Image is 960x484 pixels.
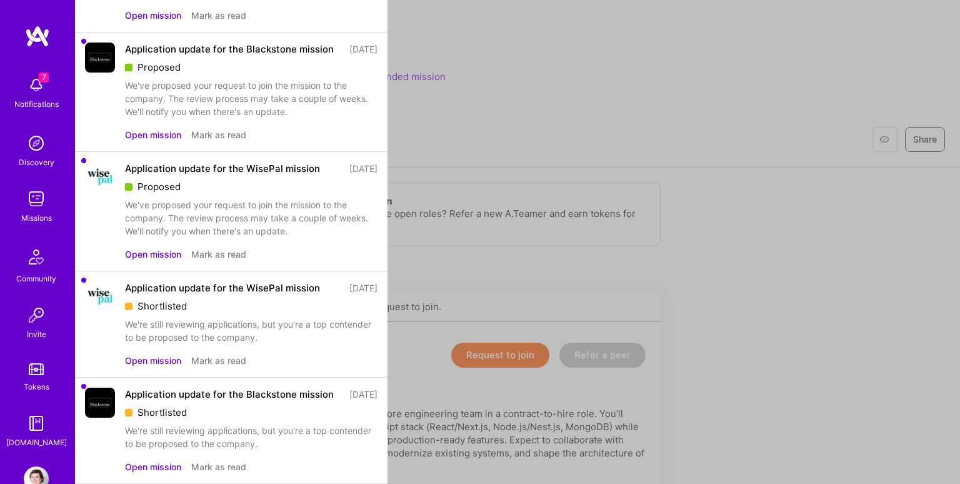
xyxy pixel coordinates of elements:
[25,25,50,48] img: logo
[24,186,49,211] img: teamwork
[349,388,377,401] div: [DATE]
[24,411,49,436] img: guide book
[6,436,67,449] div: [DOMAIN_NAME]
[125,300,377,313] div: Shortlisted
[24,380,49,393] div: Tokens
[125,79,377,118] div: We've proposed your request to join the mission to the company. The review process may take a cou...
[125,162,320,175] div: Application update for the WisePal mission
[125,354,181,367] button: Open mission
[125,248,181,261] button: Open mission
[85,281,115,311] img: Company Logo
[125,460,181,473] button: Open mission
[191,128,246,141] button: Mark as read
[24,131,49,156] img: discovery
[85,43,115,73] img: Company Logo
[125,388,334,401] div: Application update for the Blackstone mission
[349,281,377,295] div: [DATE]
[191,9,246,22] button: Mark as read
[125,318,377,344] div: We're still reviewing applications, but you're a top contender to be proposed to the company.
[125,406,377,419] div: Shortlisted
[27,328,46,341] div: Invite
[125,9,181,22] button: Open mission
[125,61,377,74] div: Proposed
[21,242,51,272] img: Community
[24,303,49,328] img: Invite
[191,354,246,367] button: Mark as read
[85,388,115,418] img: Company Logo
[21,211,52,224] div: Missions
[125,198,377,238] div: We've proposed your request to join the mission to the company. The review process may take a cou...
[125,180,377,193] div: Proposed
[85,162,115,192] img: Company Logo
[125,424,377,450] div: We're still reviewing applications, but you're a top contender to be proposed to the company.
[349,162,377,175] div: [DATE]
[191,460,246,473] button: Mark as read
[29,363,44,375] img: tokens
[191,248,246,261] button: Mark as read
[125,281,320,295] div: Application update for the WisePal mission
[349,43,377,56] div: [DATE]
[16,272,56,285] div: Community
[125,43,334,56] div: Application update for the Blackstone mission
[19,156,54,169] div: Discovery
[125,128,181,141] button: Open mission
